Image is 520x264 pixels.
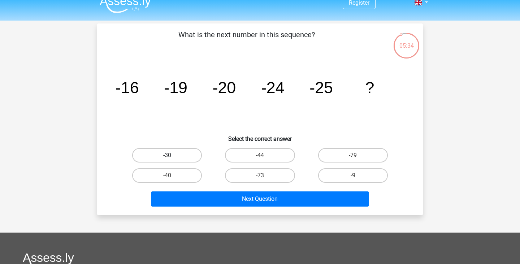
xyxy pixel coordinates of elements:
[109,130,411,142] h6: Select the correct answer
[365,78,374,96] tspan: ?
[132,168,202,183] label: -40
[309,78,333,96] tspan: -25
[132,148,202,163] label: -30
[318,168,388,183] label: -9
[393,32,420,50] div: 05:34
[225,148,295,163] label: -44
[109,29,384,51] p: What is the next number in this sequence?
[213,78,236,96] tspan: -20
[261,78,285,96] tspan: -24
[318,148,388,163] label: -79
[151,191,369,207] button: Next Question
[164,78,187,96] tspan: -19
[116,78,139,96] tspan: -16
[225,168,295,183] label: -73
